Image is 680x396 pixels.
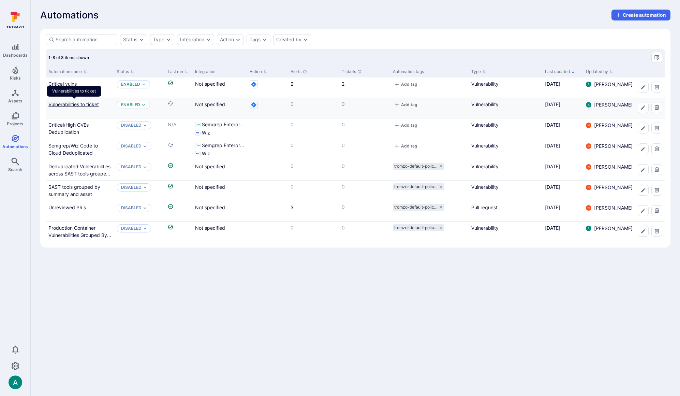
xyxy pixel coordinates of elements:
[542,118,583,139] div: Cell for Last updated
[339,181,390,201] div: Cell for Tickets
[393,123,419,128] button: add tag
[165,160,192,180] div: Cell for Last run
[469,160,542,180] div: Cell for Type
[273,34,311,45] div: created by filter
[651,102,662,113] button: Delete automation
[342,204,387,211] p: 0
[48,164,110,184] a: Deduplicated Vulnerabilities across SAST tools grouped by asset
[192,160,247,180] div: Cell for Integration
[542,181,583,201] div: Cell for Last updated
[46,98,114,118] div: Cell for Automation name
[390,222,469,242] div: Cell for Automation tags
[195,225,225,231] span: Not specified
[291,121,336,128] p: 0
[390,118,469,139] div: Cell for Automation tags
[469,118,542,139] div: Cell for Type
[583,139,641,160] div: Cell for Updated by
[586,205,591,211] img: ACg8ocIprwjrgDQnDsNSk9Ghn5p5-B8DpAKWoJ5Gi9syOE4K59tr4Q=s96-c
[471,121,539,128] p: Vulnerability
[288,139,339,160] div: Cell for Alerts
[594,101,633,108] span: [PERSON_NAME]
[635,222,665,242] div: Cell for
[165,201,192,221] div: Cell for Last run
[635,118,665,139] div: Cell for
[586,122,633,129] a: [PERSON_NAME]
[291,142,336,149] p: 0
[651,205,662,216] button: Delete automation
[247,77,288,98] div: Cell for Action
[121,123,142,128] button: Disabled
[651,52,662,63] div: Manage columns
[638,164,649,175] button: Edit automation
[192,222,247,242] div: Cell for Integration
[651,123,662,133] button: Delete automation
[247,181,288,201] div: Cell for Action
[202,142,244,149] span: Semgrep Enterprise
[545,184,560,190] span: [DATE]
[638,226,649,237] button: Edit automation
[635,201,665,221] div: Cell for
[46,160,114,180] div: Cell for Automation name
[121,185,142,190] p: Disabled
[390,98,469,118] div: Cell for Automation tags
[638,143,649,154] button: Edit automation
[121,143,142,149] p: Disabled
[586,123,591,128] div: Neeren Patki
[56,36,114,43] input: Search automation
[250,37,261,42] div: Tags
[471,224,539,231] p: Vulnerability
[393,183,466,190] div: tags-cell-
[206,37,211,42] button: Expand dropdown
[288,160,339,180] div: Cell for Alerts
[121,102,140,108] button: Enabled
[393,69,466,75] div: Automation tags
[471,101,539,108] p: Vulnerability
[46,77,114,98] div: Cell for Automation name
[121,82,140,87] button: Enabled
[583,118,641,139] div: Cell for Updated by
[3,53,28,58] span: Dashboards
[545,164,560,169] span: [DATE]
[586,164,591,170] div: Neeren Patki
[142,82,146,86] button: Expand dropdown
[121,164,142,170] button: Disabled
[635,77,665,98] div: Cell for
[586,164,591,170] img: ACg8ocIprwjrgDQnDsNSk9Ghn5p5-B8DpAKWoJ5Gi9syOE4K59tr4Q=s96-c
[153,37,164,42] button: Type
[471,183,539,190] p: Vulnerability
[393,224,444,231] div: tromzo-default-policy
[542,139,583,160] div: Cell for Last updated
[250,80,258,88] svg: Jira
[114,77,165,98] div: Cell for Status
[394,204,438,210] span: tromzo-default-polic …
[390,160,469,180] div: Cell for Automation tags
[114,98,165,118] div: Cell for Status
[594,225,633,232] span: [PERSON_NAME]
[586,102,591,108] img: ACg8ocLSa5mPYBaXNx3eFu_EmspyJX0laNWN7cXOFirfQ7srZveEpg=s96-c
[2,144,28,149] span: Automations
[142,103,146,107] button: Expand dropdown
[250,69,267,74] button: Sort by Action
[291,224,336,231] p: 0
[121,205,142,211] button: Disabled
[247,201,288,221] div: Cell for Action
[291,183,336,190] p: 0
[545,122,560,128] span: [DATE]
[291,163,336,170] p: 0
[114,222,165,242] div: Cell for Status
[393,183,444,190] div: tromzo-default-policy
[394,225,438,230] span: tromzo-default-polic …
[288,98,339,118] div: Cell for Alerts
[288,201,339,221] div: Cell for Alerts
[586,102,591,108] div: Arjan Dehar
[594,204,633,211] span: [PERSON_NAME]
[339,118,390,139] div: Cell for Tickets
[583,222,641,242] div: Cell for Updated by
[8,98,23,103] span: Assets
[469,98,542,118] div: Cell for Type
[192,98,247,118] div: Cell for Integration
[342,69,387,75] div: Tickets
[545,225,560,231] span: [DATE]
[635,139,665,160] div: Cell for
[165,98,192,118] div: Cell for Last run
